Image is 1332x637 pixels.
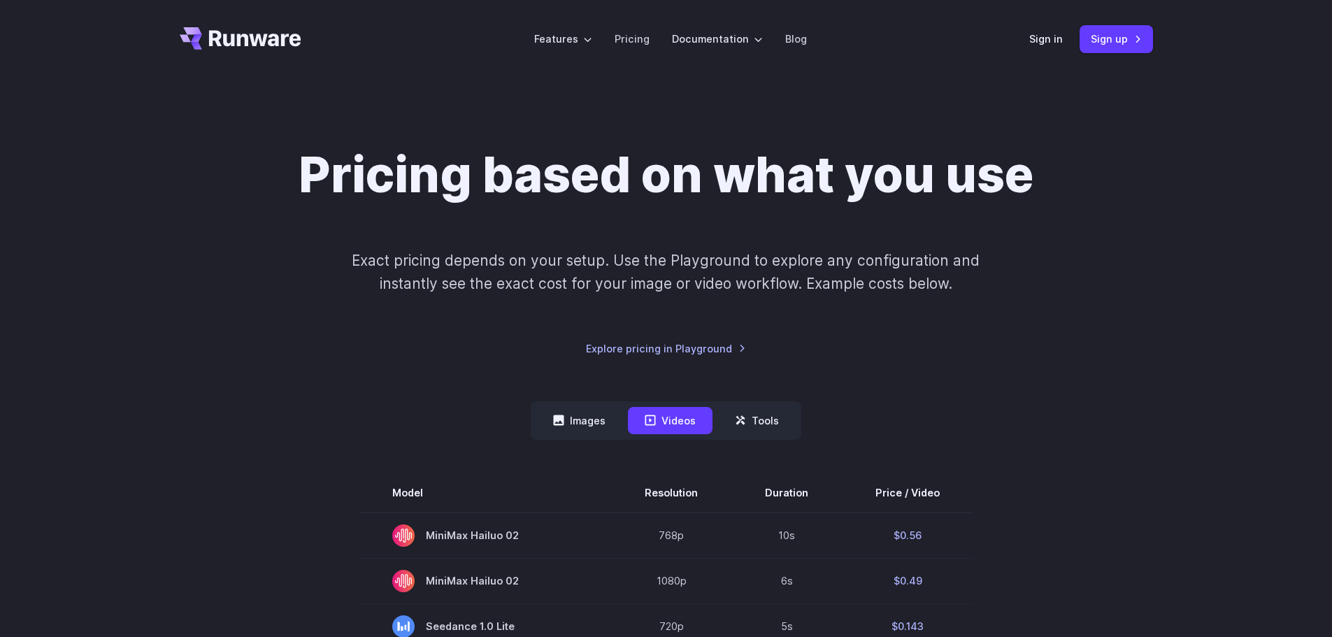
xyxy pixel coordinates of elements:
[785,31,807,47] a: Blog
[299,145,1033,204] h1: Pricing based on what you use
[536,407,622,434] button: Images
[359,473,611,513] th: Model
[392,524,578,547] span: MiniMax Hailuo 02
[842,513,973,559] td: $0.56
[731,558,842,603] td: 6s
[672,31,763,47] label: Documentation
[842,558,973,603] td: $0.49
[731,513,842,559] td: 10s
[325,249,1006,296] p: Exact pricing depends on your setup. Use the Playground to explore any configuration and instantl...
[180,27,301,50] a: Go to /
[611,513,731,559] td: 768p
[615,31,650,47] a: Pricing
[628,407,712,434] button: Videos
[1029,31,1063,47] a: Sign in
[1080,25,1153,52] a: Sign up
[534,31,592,47] label: Features
[731,473,842,513] th: Duration
[842,473,973,513] th: Price / Video
[586,341,746,357] a: Explore pricing in Playground
[611,558,731,603] td: 1080p
[611,473,731,513] th: Resolution
[392,570,578,592] span: MiniMax Hailuo 02
[718,407,796,434] button: Tools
